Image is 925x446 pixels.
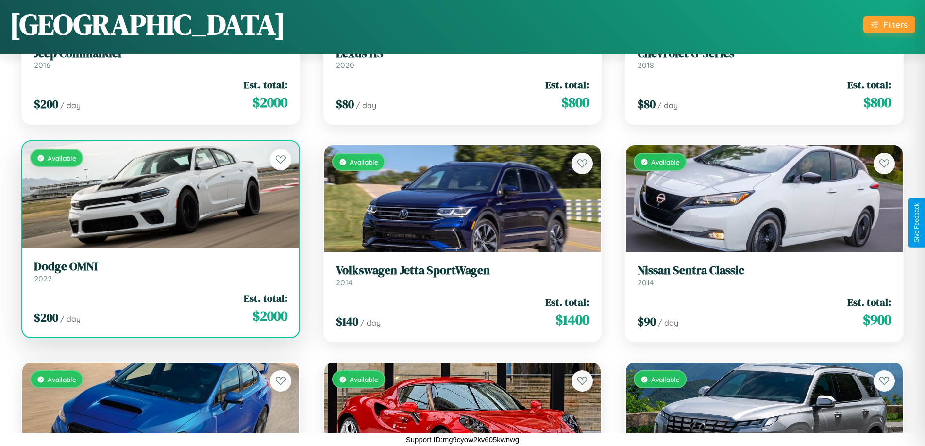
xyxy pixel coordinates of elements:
span: $ 80 [638,96,656,112]
span: $ 200 [34,310,58,326]
p: Support ID: mg9cyow2kv605kwnwg [406,433,519,446]
span: / day [60,314,81,324]
span: Est. total: [545,295,589,309]
span: / day [657,100,678,110]
div: Give Feedback [913,203,920,243]
span: 2016 [34,60,50,70]
span: $ 140 [336,314,358,330]
span: Est. total: [545,78,589,92]
h1: [GEOGRAPHIC_DATA] [10,4,286,44]
span: $ 800 [561,93,589,112]
span: / day [360,318,381,328]
button: Filters [863,16,915,33]
span: 2014 [336,278,353,287]
h3: Dodge OMNI [34,260,287,274]
a: Chevrolet G-Series2018 [638,47,891,70]
span: $ 2000 [252,306,287,326]
a: Jeep Commander2016 [34,47,287,70]
span: Est. total: [244,78,287,92]
span: / day [356,100,376,110]
a: Lexus HS2020 [336,47,589,70]
h3: Volkswagen Jetta SportWagen [336,264,589,278]
span: Available [350,158,378,166]
span: $ 800 [863,93,891,112]
span: Available [48,375,76,383]
span: $ 1400 [555,310,589,330]
span: $ 90 [638,314,656,330]
span: $ 2000 [252,93,287,112]
span: / day [60,100,81,110]
span: $ 200 [34,96,58,112]
span: Est. total: [244,291,287,305]
span: Available [651,158,680,166]
span: Est. total: [847,78,891,92]
span: $ 80 [336,96,354,112]
span: Available [48,154,76,162]
h3: Nissan Sentra Classic [638,264,891,278]
span: $ 900 [863,310,891,330]
span: 2018 [638,60,654,70]
a: Volkswagen Jetta SportWagen2014 [336,264,589,287]
span: Est. total: [847,295,891,309]
span: / day [658,318,678,328]
span: Available [350,375,378,383]
span: 2022 [34,274,52,283]
a: Dodge OMNI2022 [34,260,287,283]
div: Filters [883,19,908,30]
span: 2020 [336,60,354,70]
a: Nissan Sentra Classic2014 [638,264,891,287]
span: Available [651,375,680,383]
span: 2014 [638,278,654,287]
